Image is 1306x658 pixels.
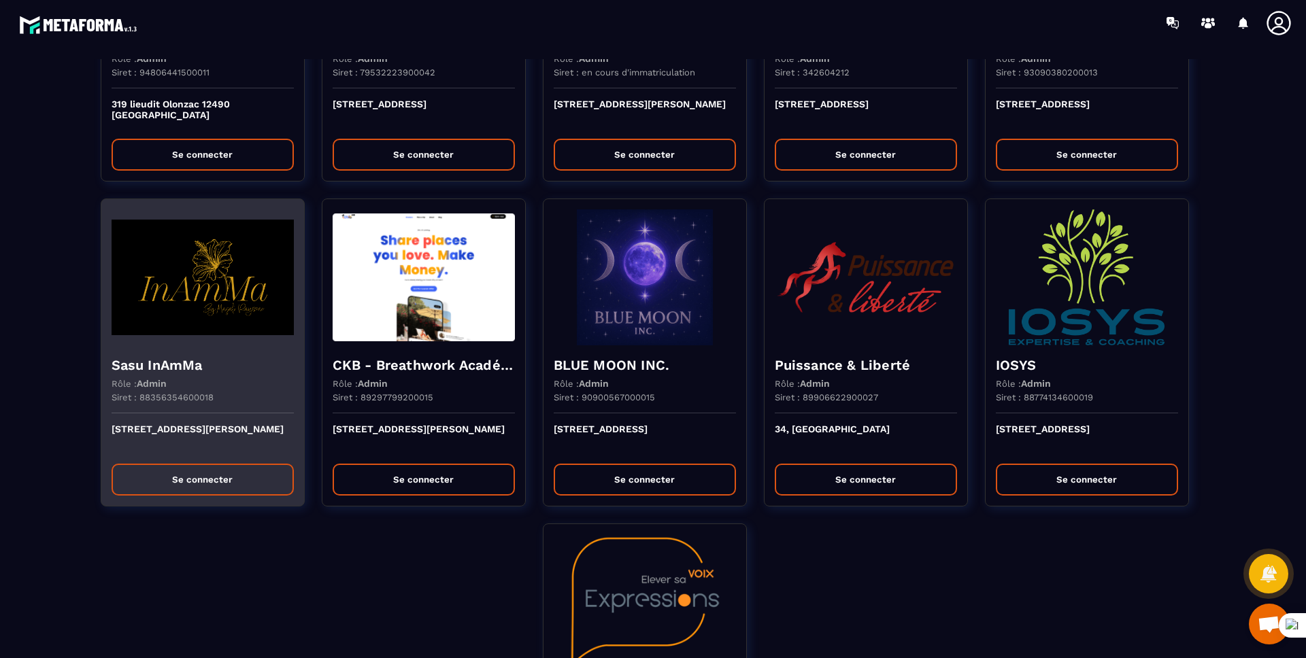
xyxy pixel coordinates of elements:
[554,392,655,402] p: Siret : 90900567000015
[996,464,1178,496] button: Se connecter
[554,423,736,453] p: [STREET_ADDRESS]
[333,464,515,496] button: Se connecter
[137,378,167,389] span: Admin
[554,378,609,389] p: Rôle :
[775,139,957,171] button: Se connecter
[554,209,736,345] img: funnel-background
[554,356,736,375] h4: BLUE MOON INC.
[333,392,433,402] p: Siret : 89297799200015
[333,356,515,375] h4: CKB - Breathwork Académie
[112,67,210,77] p: Siret : 94806441500011
[775,99,957,128] p: [STREET_ADDRESS]
[333,139,515,171] button: Se connecter
[775,356,957,375] h4: Puissance & Liberté
[996,67,1098,77] p: Siret : 93090380200013
[112,209,294,345] img: funnel-background
[333,67,435,77] p: Siret : 79532223900042
[112,99,294,128] p: 319 lieudit Olonzac 12490 [GEOGRAPHIC_DATA]
[775,423,957,453] p: 34, [GEOGRAPHIC_DATA]
[996,378,1051,389] p: Rôle :
[112,392,214,402] p: Siret : 88356354600018
[554,464,736,496] button: Se connecter
[333,209,515,345] img: funnel-background
[996,209,1178,345] img: funnel-background
[554,139,736,171] button: Se connecter
[775,392,878,402] p: Siret : 89906622900027
[112,356,294,375] h4: Sasu InAmMa
[333,99,515,128] p: [STREET_ADDRESS]
[800,378,830,389] span: Admin
[112,139,294,171] button: Se connecter
[358,378,388,389] span: Admin
[1249,604,1290,644] div: Mở cuộc trò chuyện
[112,423,294,453] p: [STREET_ADDRESS][PERSON_NAME]
[1021,378,1051,389] span: Admin
[996,139,1178,171] button: Se connecter
[19,12,141,37] img: logo
[996,392,1093,402] p: Siret : 88774134600019
[112,464,294,496] button: Se connecter
[333,378,388,389] p: Rôle :
[775,209,957,345] img: funnel-background
[996,99,1178,128] p: [STREET_ADDRESS]
[112,378,167,389] p: Rôle :
[996,423,1178,453] p: [STREET_ADDRESS]
[554,99,736,128] p: [STREET_ADDRESS][PERSON_NAME]
[333,423,515,453] p: [STREET_ADDRESS][PERSON_NAME]
[775,67,850,77] p: Siret : 342604212
[579,378,609,389] span: Admin
[996,356,1178,375] h4: IOSYS
[554,67,695,77] p: Siret : en cours d'immatriculation
[775,464,957,496] button: Se connecter
[775,378,830,389] p: Rôle :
